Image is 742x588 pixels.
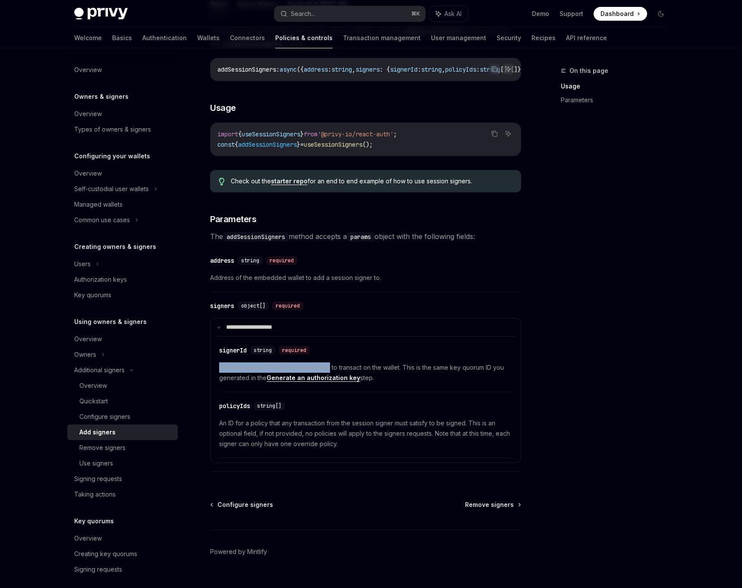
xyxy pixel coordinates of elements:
[594,7,647,21] a: Dashboard
[74,65,102,75] div: Overview
[74,259,91,269] div: Users
[74,274,127,285] div: Authorization keys
[210,213,256,225] span: Parameters
[328,66,331,73] span: :
[217,66,276,73] span: addSessionSigners
[418,66,421,73] span: :
[217,500,273,509] span: Configure signers
[352,66,355,73] span: ,
[300,130,304,138] span: }
[74,199,123,210] div: Managed wallets
[74,215,130,225] div: Common use cases
[238,130,242,138] span: {
[242,130,300,138] span: useSessionSigners
[331,66,352,73] span: string
[74,349,96,360] div: Owners
[271,177,308,185] a: starter repo
[74,184,149,194] div: Self-custodial user wallets
[74,151,150,161] h5: Configuring your wallets
[67,562,178,577] a: Signing requests
[291,9,315,19] div: Search...
[79,427,116,437] div: Add signers
[362,141,373,148] span: ();
[67,272,178,287] a: Authorization keys
[74,168,102,179] div: Overview
[569,66,608,76] span: On this page
[67,456,178,471] a: Use signers
[219,178,225,186] svg: Tip
[654,7,668,21] button: Toggle dark mode
[480,66,500,73] span: string
[560,9,583,18] a: Support
[279,346,310,355] div: required
[79,458,113,469] div: Use signers
[276,66,280,73] span: :
[430,6,468,22] button: Ask AI
[67,378,178,393] a: Overview
[601,9,634,18] span: Dashboard
[67,409,178,424] a: Configure signers
[210,547,267,556] a: Powered by Mintlify
[217,130,238,138] span: import
[503,128,514,139] button: Ask AI
[235,141,238,148] span: {
[223,232,289,242] code: addSessionSigners
[219,362,512,383] span: The key quorum ID that will be allowed to transact on the wallet. This is the same key quorum ID ...
[219,402,250,410] div: policyIds
[275,28,333,48] a: Policies & controls
[74,516,114,526] h5: Key quorums
[74,549,137,559] div: Creating key quorums
[74,28,102,48] a: Welcome
[390,66,418,73] span: signerId
[67,546,178,562] a: Creating key quorums
[347,232,374,242] code: params
[74,365,125,375] div: Additional signers
[566,28,607,48] a: API reference
[74,8,128,20] img: dark logo
[266,256,297,265] div: required
[257,402,281,409] span: string[]
[267,374,360,382] a: Generate an authorization key
[300,141,304,148] span: =
[74,109,102,119] div: Overview
[304,130,318,138] span: from
[489,63,500,75] button: Copy the contents from the code block
[219,346,247,355] div: signerId
[67,393,178,409] a: Quickstart
[79,412,130,422] div: Configure signers
[343,28,421,48] a: Transaction management
[74,242,156,252] h5: Creating owners & signers
[355,66,380,73] span: signers
[476,66,480,73] span: :
[79,380,107,391] div: Overview
[561,93,675,107] a: Parameters
[67,166,178,181] a: Overview
[231,177,512,186] span: Check out the for an end to end example of how to use session signers.
[67,424,178,440] a: Add signers
[74,91,129,102] h5: Owners & signers
[393,130,397,138] span: ;
[274,6,425,22] button: Search...⌘K
[304,66,328,73] span: address
[500,66,525,73] span: []}[]})
[465,500,514,509] span: Remove signers
[241,302,265,309] span: object[]
[431,28,486,48] a: User management
[67,122,178,137] a: Types of owners & signers
[210,256,234,265] div: address
[531,28,556,48] a: Recipes
[74,474,122,484] div: Signing requests
[67,487,178,502] a: Taking actions
[142,28,187,48] a: Authentication
[503,63,514,75] button: Ask AI
[74,489,116,500] div: Taking actions
[112,28,132,48] a: Basics
[444,9,462,18] span: Ask AI
[67,62,178,78] a: Overview
[318,130,393,138] span: '@privy-io/react-auth'
[297,141,300,148] span: }
[74,334,102,344] div: Overview
[74,124,151,135] div: Types of owners & signers
[465,500,520,509] a: Remove signers
[445,66,476,73] span: policyIds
